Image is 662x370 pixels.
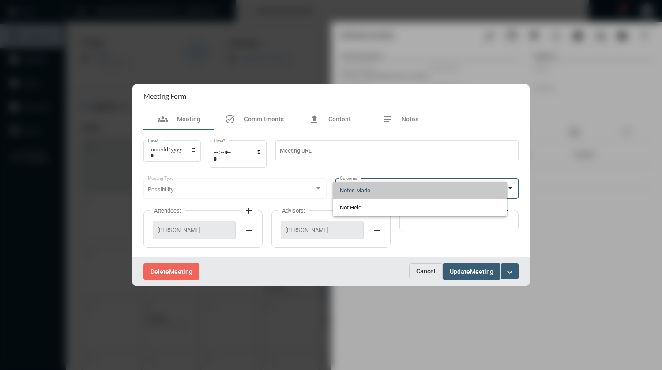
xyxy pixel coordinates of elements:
[286,227,359,233] span: [PERSON_NAME]
[382,114,393,124] mat-icon: notes
[450,268,470,275] span: Update
[309,114,320,124] mat-icon: file_upload
[470,268,493,275] span: Meeting
[372,206,382,216] mat-icon: add
[328,116,351,123] span: Content
[177,116,200,123] span: Meeting
[148,186,173,193] span: Possibility
[402,116,418,123] span: Notes
[504,267,515,277] mat-icon: expand_more
[416,268,436,275] span: Cancel
[372,225,382,236] mat-icon: remove
[500,206,510,216] mat-icon: add
[158,114,168,124] mat-icon: groups
[340,186,370,193] span: Notes Made
[278,207,309,214] label: Advisors:
[150,268,169,275] span: Delete
[143,92,186,100] h2: Meeting Form
[150,207,185,214] label: Attendees:
[443,263,500,280] button: UpdateMeeting
[406,207,455,214] label: Team Members:
[143,263,199,280] button: DeleteMeeting
[244,206,254,216] mat-icon: add
[225,114,235,124] mat-icon: task_alt
[169,268,192,275] span: Meeting
[244,116,284,123] span: Commitments
[244,225,254,236] mat-icon: remove
[158,227,231,233] span: [PERSON_NAME]
[409,263,443,279] button: Cancel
